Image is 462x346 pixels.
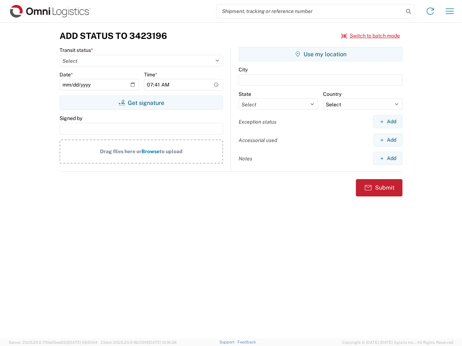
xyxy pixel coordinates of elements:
[217,4,404,18] input: Shipment, tracking or reference number
[239,155,252,162] label: Notes
[60,96,223,110] button: Get signature
[9,340,97,345] span: Server: 2025.20.0-710e05ee653
[341,30,400,42] button: Switch to batch mode
[239,119,276,125] label: Exception status
[60,47,93,53] label: Transit status
[239,137,277,143] label: Accessorial used
[323,91,341,97] label: Country
[356,179,402,196] button: Submit
[373,115,402,128] button: Add
[239,47,402,61] button: Use my location
[373,152,402,165] button: Add
[160,148,183,154] span: to upload
[60,71,73,78] label: Date
[373,133,402,147] button: Add
[101,340,176,345] span: Client: 2025.20.0-8b113f4
[68,340,97,345] span: [DATE] 09:51:04
[60,115,82,121] label: Signed by
[144,71,157,78] label: Time
[141,148,160,154] span: Browse
[219,340,237,344] a: Support
[148,340,176,345] span: [DATE] 10:16:38
[239,91,251,97] label: State
[237,340,256,344] a: Feedback
[60,31,167,41] h3: Add Status to 3423196
[100,148,141,154] span: Drag files here or
[342,339,453,346] span: Copyright © [DATE]-[DATE] Agistix Inc., All Rights Reserved
[239,66,248,73] label: City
